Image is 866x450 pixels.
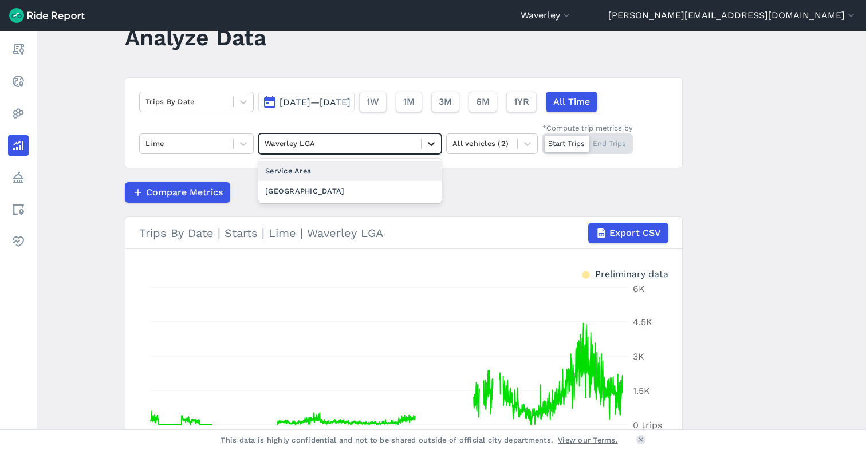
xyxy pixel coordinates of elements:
div: Service Area [258,161,442,181]
img: Ride Report [9,8,85,23]
tspan: 3K [633,351,644,362]
button: [PERSON_NAME][EMAIL_ADDRESS][DOMAIN_NAME] [608,9,857,22]
button: 6M [469,92,497,112]
span: Compare Metrics [146,185,223,199]
a: Analyze [8,135,29,156]
tspan: 6K [633,283,645,294]
button: [DATE]—[DATE] [258,92,355,112]
button: All Time [546,92,597,112]
a: Realtime [8,71,29,92]
tspan: 1.5K [633,385,650,396]
a: View our Terms. [558,435,618,445]
button: Export CSV [588,223,668,243]
a: Areas [8,199,29,220]
div: [GEOGRAPHIC_DATA] [258,181,442,201]
h1: Analyze Data [125,22,266,53]
span: 6M [476,95,490,109]
span: 1W [367,95,379,109]
a: Heatmaps [8,103,29,124]
tspan: 0 trips [633,420,662,431]
div: Preliminary data [595,267,668,279]
span: Export CSV [609,226,661,240]
span: 1M [403,95,415,109]
tspan: 4.5K [633,317,652,327]
button: 1M [396,92,422,112]
span: 1YR [514,95,529,109]
span: All Time [553,95,590,109]
span: 3M [439,95,452,109]
button: 1YR [506,92,537,112]
span: [DATE]—[DATE] [280,97,351,108]
button: 3M [431,92,459,112]
a: Report [8,39,29,60]
button: 1W [359,92,387,112]
div: Trips By Date | Starts | Lime | Waverley LGA [139,223,668,243]
div: *Compute trip metrics by [542,123,633,133]
a: Health [8,231,29,252]
button: Compare Metrics [125,182,230,203]
a: Policy [8,167,29,188]
button: Waverley [521,9,572,22]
